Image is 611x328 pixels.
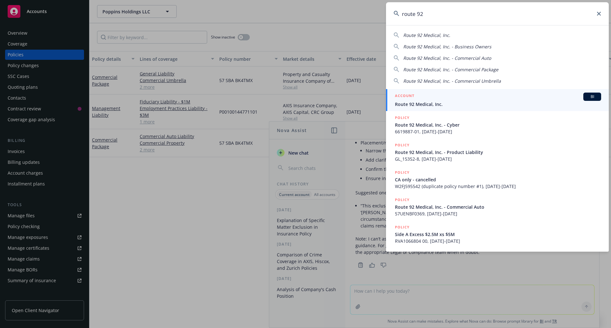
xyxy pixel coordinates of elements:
[395,204,601,210] span: Route 92 Medical, Inc. - Commercial Auto
[386,166,609,193] a: POLICYCA only - cancelledW2FJ595542 (duplicate policy number #1), [DATE]-[DATE]
[395,238,601,244] span: RVA1066804 00, [DATE]-[DATE]
[586,94,599,100] span: BI
[395,115,410,121] h5: POLICY
[386,89,609,111] a: ACCOUNTBIRoute 92 Medical, Inc.
[395,169,410,176] h5: POLICY
[403,32,450,38] span: Route 92 Medical, Inc.
[395,142,410,148] h5: POLICY
[386,111,609,138] a: POLICYRoute 92 Medical, Inc. - Cyber6619887-01, [DATE]-[DATE]
[395,122,601,128] span: Route 92 Medical, Inc. - Cyber
[395,176,601,183] span: CA only - cancelled
[386,193,609,220] a: POLICYRoute 92 Medical, Inc. - Commercial Auto57UENBF0369, [DATE]-[DATE]
[395,210,601,217] span: 57UENBF0369, [DATE]-[DATE]
[386,138,609,166] a: POLICYRoute 92 Medical, Inc. - Product LiabilityGL_15352-8, [DATE]-[DATE]
[403,66,498,73] span: Route 92 Medical, Inc. - Commercial Package
[395,101,601,108] span: Route 92 Medical, Inc.
[395,197,410,203] h5: POLICY
[403,55,491,61] span: Route 92 Medical, Inc. - Commercial Auto
[403,44,491,50] span: Route 92 Medical, Inc. - Business Owners
[403,78,501,84] span: Route 92 Medical, Inc. - Commercial Umbrella
[395,224,410,230] h5: POLICY
[395,149,601,156] span: Route 92 Medical, Inc. - Product Liability
[395,156,601,162] span: GL_15352-8, [DATE]-[DATE]
[386,220,609,248] a: POLICYSide A Excess $2.5M xs $5MRVA1066804 00, [DATE]-[DATE]
[395,183,601,190] span: W2FJ595542 (duplicate policy number #1), [DATE]-[DATE]
[395,93,414,100] h5: ACCOUNT
[395,231,601,238] span: Side A Excess $2.5M xs $5M
[395,128,601,135] span: 6619887-01, [DATE]-[DATE]
[386,2,609,25] input: Search...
